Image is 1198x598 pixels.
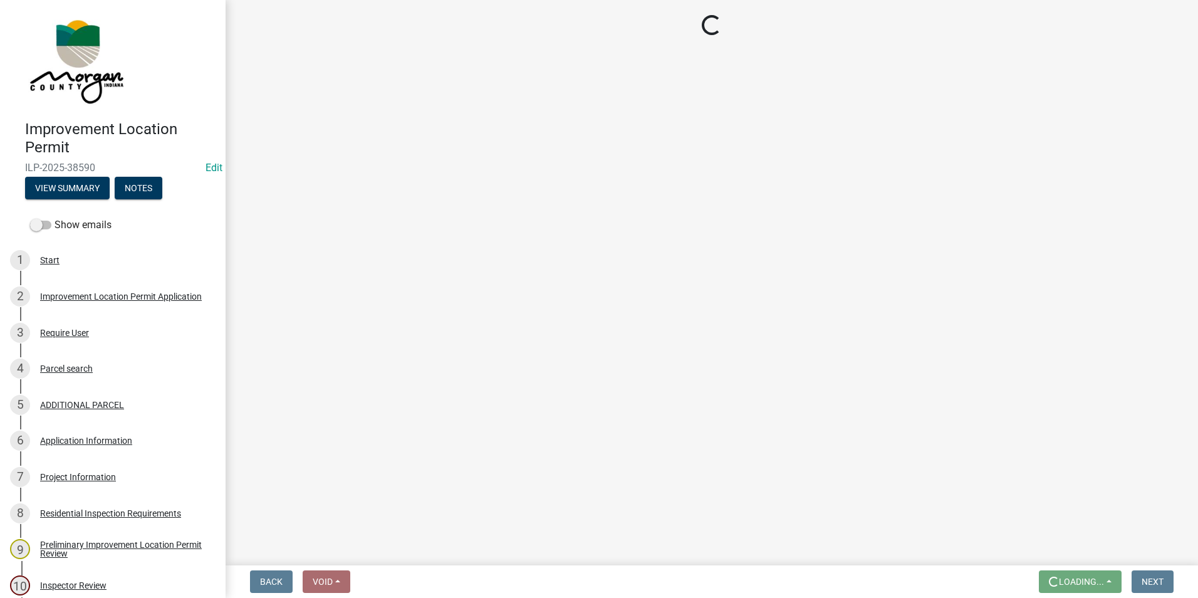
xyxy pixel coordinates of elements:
div: Preliminary Improvement Location Permit Review [40,540,206,558]
div: 8 [10,503,30,523]
div: 1 [10,250,30,270]
span: Loading... [1059,577,1104,587]
div: 4 [10,359,30,379]
div: 7 [10,467,30,487]
a: Edit [206,162,222,174]
button: Next [1132,570,1174,593]
div: Require User [40,328,89,337]
span: ILP-2025-38590 [25,162,201,174]
div: Application Information [40,436,132,445]
img: Morgan County, Indiana [25,13,126,107]
label: Show emails [30,218,112,233]
div: 5 [10,395,30,415]
div: Project Information [40,473,116,481]
div: 10 [10,575,30,595]
button: View Summary [25,177,110,199]
div: Start [40,256,60,265]
button: Notes [115,177,162,199]
span: Void [313,577,333,587]
div: 3 [10,323,30,343]
div: 9 [10,539,30,559]
div: Inspector Review [40,581,107,590]
wm-modal-confirm: Edit Application Number [206,162,222,174]
h4: Improvement Location Permit [25,120,216,157]
button: Void [303,570,350,593]
wm-modal-confirm: Notes [115,184,162,194]
wm-modal-confirm: Summary [25,184,110,194]
span: Next [1142,577,1164,587]
div: ADDITIONAL PARCEL [40,401,124,409]
div: Residential Inspection Requirements [40,509,181,518]
div: Improvement Location Permit Application [40,292,202,301]
button: Loading... [1039,570,1122,593]
span: Back [260,577,283,587]
div: 6 [10,431,30,451]
div: Parcel search [40,364,93,373]
button: Back [250,570,293,593]
div: 2 [10,286,30,307]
